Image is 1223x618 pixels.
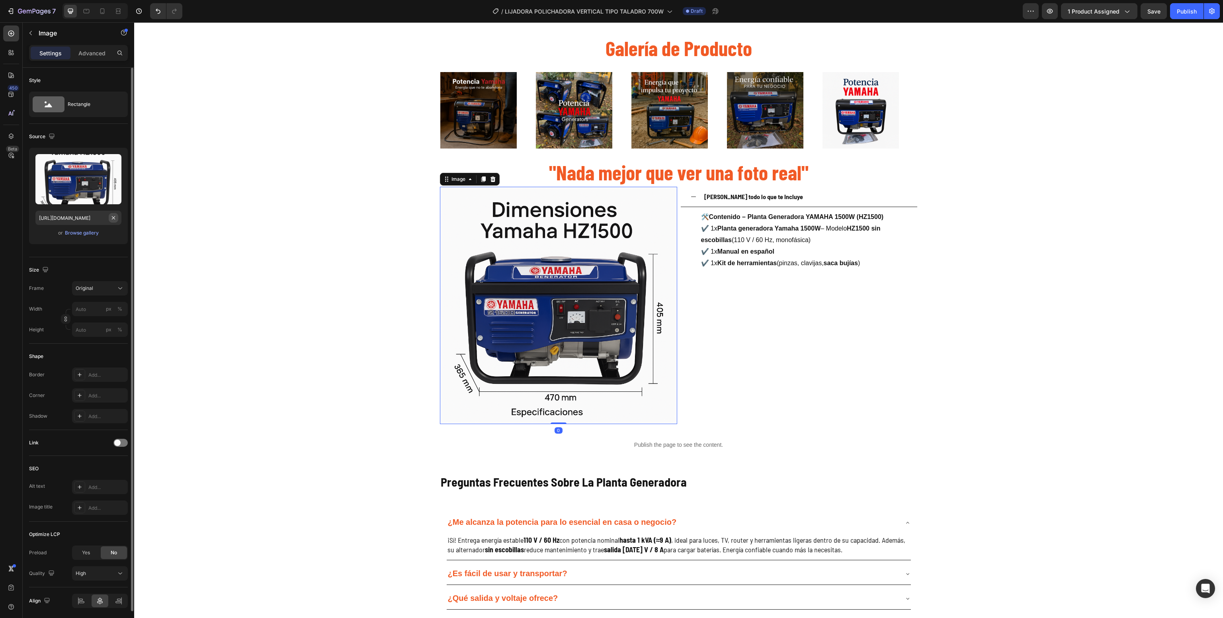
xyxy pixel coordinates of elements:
button: Browse gallery [64,229,99,237]
strong: Kit de herramientas [583,237,643,244]
strong: [PERSON_NAME] todo lo que te Incluye [570,170,669,178]
label: Width [29,305,42,313]
div: Size [29,265,50,276]
input: px% [72,323,128,337]
span: / [501,7,503,16]
p: Settings [39,49,62,57]
img: preview-image [35,154,121,204]
span: Original [76,285,93,292]
div: Corner [29,392,45,399]
p: Advanced [78,49,105,57]
div: Link [29,439,39,446]
div: Add... [88,413,126,420]
h2: ¡Sí! Entrega energía estable con potencia nominal , ideal para luces, TV, router y herramientas l... [313,512,777,533]
div: Shadow [29,413,47,420]
img: [object Object] [402,50,478,126]
strong: HZ1500 sin escobillas [567,203,746,221]
strong: ¿Qué salida y voltaje ofrece? [314,571,424,580]
div: Image title [29,503,53,510]
strong: ¿Es fácil de usar y transportar? [314,547,433,555]
button: High [72,566,128,581]
span: Yes [82,549,90,556]
iframe: Design area [134,22,1223,618]
span: 1 product assigned [1068,7,1119,16]
button: px [115,304,125,314]
strong: ¿Me alcanza la potencia para lo esencial en casa o negocio? [314,495,543,504]
div: Preload [29,549,47,556]
strong: Contenido – Planta Generadora YAMAHA 1500W (HZ1500) [575,191,750,198]
strong: saca bujías [690,237,724,244]
span: Save [1147,8,1160,15]
img: [object Object] [306,50,383,126]
img: [object Object] [497,50,574,126]
button: % [104,325,113,334]
span: or [58,228,63,238]
div: Add... [88,484,126,491]
div: Add... [88,372,126,379]
span: Draft [691,8,703,15]
button: Original [72,281,128,295]
div: Open Intercom Messenger [1196,579,1215,598]
label: Frame [29,285,44,292]
strong: sin escobillas [351,523,390,532]
div: Publish [1177,7,1197,16]
input: px% [72,302,128,316]
span: No [111,549,117,556]
div: px [106,326,111,333]
strong: Planta generadora Yamaha 1500W [583,203,686,209]
strong: salida [DATE] V / 8 A [470,523,529,532]
div: Quality [29,568,56,579]
div: Style [29,77,41,84]
div: Beta [6,146,19,152]
strong: hasta 1 kVA (≈9 A) [485,513,537,522]
strong: 110 V / 60 Hz [389,513,425,522]
strong: "Nada mejor que ver una foto real" [415,137,674,162]
p: 7 [52,6,56,16]
div: Rectangle [68,95,116,113]
div: Add... [88,392,126,399]
input: https://example.com/image.jpg [35,211,121,225]
strong: Manual en español [583,226,640,233]
button: Publish [1170,3,1203,19]
img: gempages_544408532292731882-2041edd5-679a-4d0c-9963-9af249ac9d58.png [306,164,543,402]
div: SEO [29,465,39,472]
div: px [106,305,111,313]
div: Image [316,153,333,160]
div: Shape [29,353,43,360]
div: 450 [8,85,19,91]
span: Preguntas Frecuentes Sobre La Planta Generadora [307,452,553,467]
button: Save [1141,3,1167,19]
button: % [104,304,113,314]
div: Add... [88,505,126,512]
button: 1 product assigned [1061,3,1137,19]
div: Alt text [29,483,45,490]
div: Border [29,371,45,378]
div: Align [29,596,52,606]
div: % [117,305,122,313]
div: 0 [420,405,428,411]
div: Undo/Redo [150,3,182,19]
img: [object Object] [688,50,765,126]
img: [object Object] [593,50,669,126]
div: Source [29,131,57,142]
span: LIJADORA POLICHADORA VERTICAL TIPO TALADRO 700W [505,7,664,16]
label: Height [29,326,44,333]
button: 7 [3,3,59,19]
span: High [76,570,86,576]
p: ✔️ 1x – Modelo (110 V / 60 Hz, monofásica) ✔️ 1x ✔️ 1x (pinzas, clavijas, ) [567,201,772,246]
div: Optimize LCP [29,531,60,538]
button: px [115,325,125,334]
p: 🛠️ [567,189,772,201]
p: Image [39,28,106,38]
p: Publish the page to see the content. [306,419,783,427]
div: % [117,326,122,333]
